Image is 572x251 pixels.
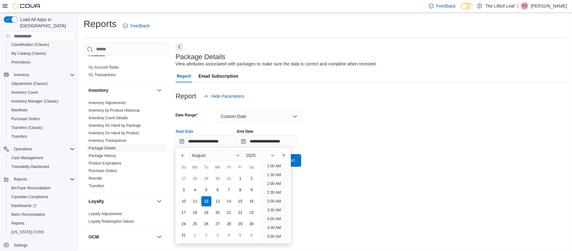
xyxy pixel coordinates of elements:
button: Loyalty [89,198,154,204]
button: Reports [11,176,30,183]
a: Product Expirations [89,161,121,165]
a: Inventory by Product Historical [89,108,140,113]
div: day-8 [235,185,245,195]
span: Purchase Orders [89,168,117,173]
span: Canadian Compliance [9,193,75,201]
div: day-30 [247,219,257,229]
button: Inventory Count [6,88,77,97]
div: day-21 [224,208,234,218]
span: Inventory [14,72,29,77]
span: Operations [14,147,32,152]
li: 2:00 AM [264,180,283,187]
a: Classification (Classic) [9,41,52,48]
span: Loyalty Redemption Values [89,219,134,224]
p: | [517,2,518,10]
div: day-22 [235,208,245,218]
span: Dashboards [11,203,36,208]
span: Inventory On Hand by Product [89,131,139,136]
button: [US_STATE] CCRS [6,228,77,237]
span: Email Subscription [199,70,238,82]
span: Load All Apps in [GEOGRAPHIC_DATA] [18,16,75,29]
input: Press the down key to open a popover containing a calendar. [237,135,297,148]
div: Th [224,162,234,172]
li: 4:30 AM [264,224,283,231]
button: Settings [1,240,77,249]
div: day-31 [179,230,189,240]
div: day-31 [224,174,234,184]
button: Classification (Classic) [6,40,77,49]
a: Package Details [89,146,116,150]
span: Traceabilty Dashboard [11,164,49,169]
button: Inventory [89,87,154,93]
span: Purchase Orders [9,115,75,123]
span: GL Transactions [89,72,116,77]
span: Reports [11,176,75,183]
h3: Report [176,92,196,100]
button: Custom Date [217,110,301,123]
a: [US_STATE] CCRS [9,228,46,236]
span: BioTrack Reconciliation [9,184,75,192]
div: day-29 [201,174,211,184]
span: Inventory Manager (Classic) [9,98,75,105]
span: Reports [9,220,75,227]
a: Inventory Transactions [89,138,127,143]
div: day-6 [247,230,257,240]
button: Hide Parameters [201,90,247,103]
span: Hide Parameters [211,93,244,99]
button: Purchase Orders [6,114,77,123]
label: End Date [237,129,253,134]
img: Cova [13,3,41,9]
a: GL Account Totals [89,65,119,70]
span: Manifests [9,106,75,114]
span: Adjustments (Classic) [9,80,75,87]
span: Transfers [11,134,27,139]
span: Inventory Adjustments [89,100,126,105]
div: Finance [84,64,168,81]
div: day-15 [235,196,245,206]
div: Mo [190,162,200,172]
a: Promotions [9,59,33,66]
h3: Package Details [176,53,226,61]
div: day-26 [201,219,211,229]
li: 5:00 AM [264,233,283,240]
button: Traceabilty Dashboard [6,162,77,171]
label: Date Range [176,113,198,118]
button: Promotions [6,58,77,67]
div: View attributes associated with packages to make sure the data is correct and complete when recei... [176,61,377,67]
div: day-10 [179,196,189,206]
a: BioTrack Reconciliation [9,184,53,192]
a: Traceabilty Dashboard [9,163,52,170]
button: Metrc Reconciliation [6,210,77,219]
button: Next [176,43,183,51]
a: Loyalty Adjustments [89,212,122,216]
a: Inventory Manager (Classic) [9,98,61,105]
div: day-24 [179,219,189,229]
span: My Catalog (Classic) [11,51,46,56]
div: day-1 [235,174,245,184]
span: Inventory Count [9,89,75,96]
button: Inventory [1,70,77,79]
span: Promotions [11,60,30,65]
span: August [192,153,206,158]
p: [PERSON_NAME] [531,2,567,10]
div: day-9 [247,185,257,195]
div: day-27 [213,219,223,229]
span: Transfers [9,133,75,140]
a: Settings [11,242,30,249]
span: Package Details [89,146,116,151]
div: Button. Open the year selector. 2025 is currently selected. [243,150,277,160]
a: Cash Management [9,154,46,162]
input: Dark Mode [461,3,474,9]
span: Report [177,70,191,82]
span: Adjustments (Classic) [11,81,48,86]
span: Metrc Reconciliation [9,211,75,218]
div: Su [179,162,189,172]
li: 4:00 AM [264,215,283,223]
button: Inventory [155,86,163,94]
span: Product Expirations [89,161,121,166]
button: My Catalog (Classic) [6,49,77,58]
a: Package History [89,153,116,158]
button: Transfers [6,132,77,141]
div: day-30 [213,174,223,184]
